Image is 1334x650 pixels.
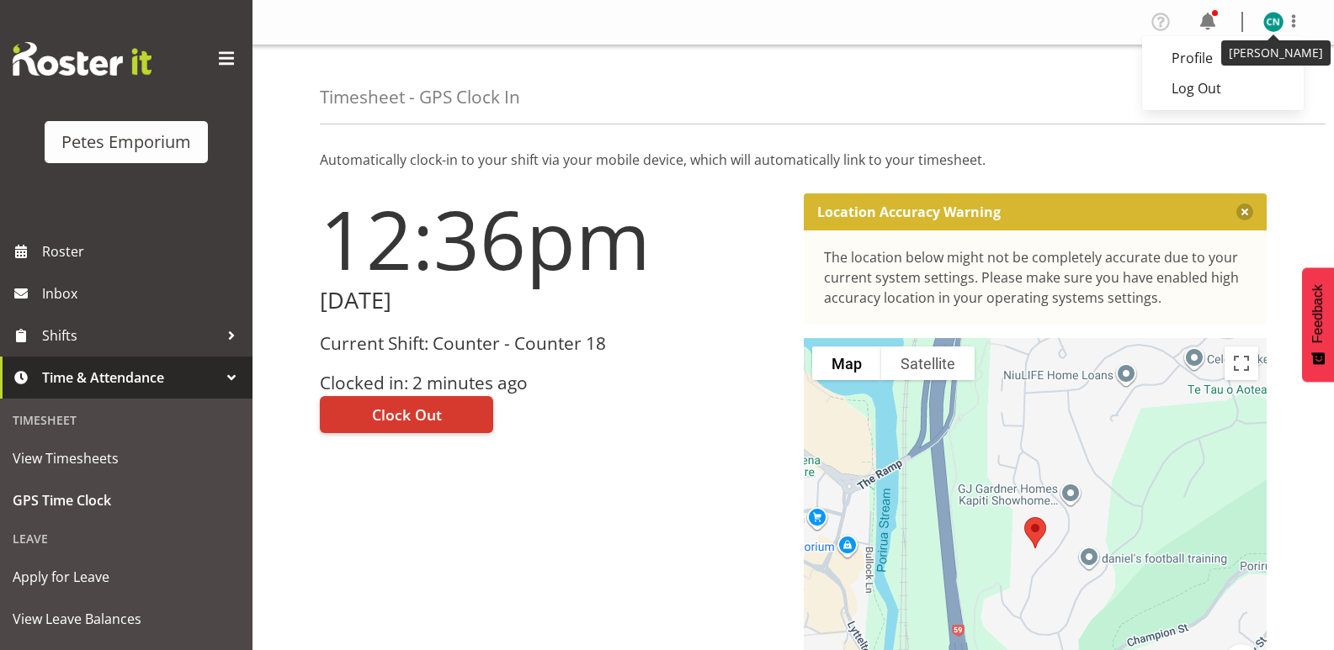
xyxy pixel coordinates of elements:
a: View Timesheets [4,437,248,479]
div: Timesheet [4,403,248,437]
a: View Leave Balances [4,598,248,640]
div: The location below might not be completely accurate due to your current system settings. Please m... [824,247,1247,308]
span: Shifts [42,323,219,348]
h3: Clocked in: 2 minutes ago [320,373,784,393]
a: Log Out [1142,73,1304,103]
button: Close message [1236,203,1253,220]
span: Inbox [42,281,244,306]
div: Petes Emporium [61,129,191,155]
div: Leave [4,521,248,556]
h1: 12:36pm [320,193,784,284]
p: Location Accuracy Warning [817,203,1001,220]
button: Clock Out [320,396,493,433]
span: Roster [42,239,244,264]
img: christine-neville11214.jpg [1263,12,1284,32]
a: Apply for Leave [4,556,248,598]
button: Show satellite imagery [881,346,975,380]
p: Automatically clock-in to your shift via your mobile device, which will automatically link to you... [320,150,1267,170]
h4: Timesheet - GPS Clock In [320,87,520,107]
span: Apply for Leave [13,564,240,589]
h3: Current Shift: Counter - Counter 18 [320,334,784,353]
a: GPS Time Clock [4,479,248,521]
a: Profile [1142,43,1304,73]
span: GPS Time Clock [13,488,240,513]
button: Feedback - Show survey [1302,267,1334,382]
h2: [DATE] [320,288,784,314]
span: Feedback [1310,284,1326,343]
button: Toggle fullscreen view [1225,346,1258,380]
span: View Timesheets [13,446,240,471]
img: Rosterit website logo [13,42,151,76]
button: Show street map [812,346,881,380]
span: Clock Out [372,404,442,425]
span: View Leave Balances [13,606,240,632]
span: Time & Attendance [42,365,219,390]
